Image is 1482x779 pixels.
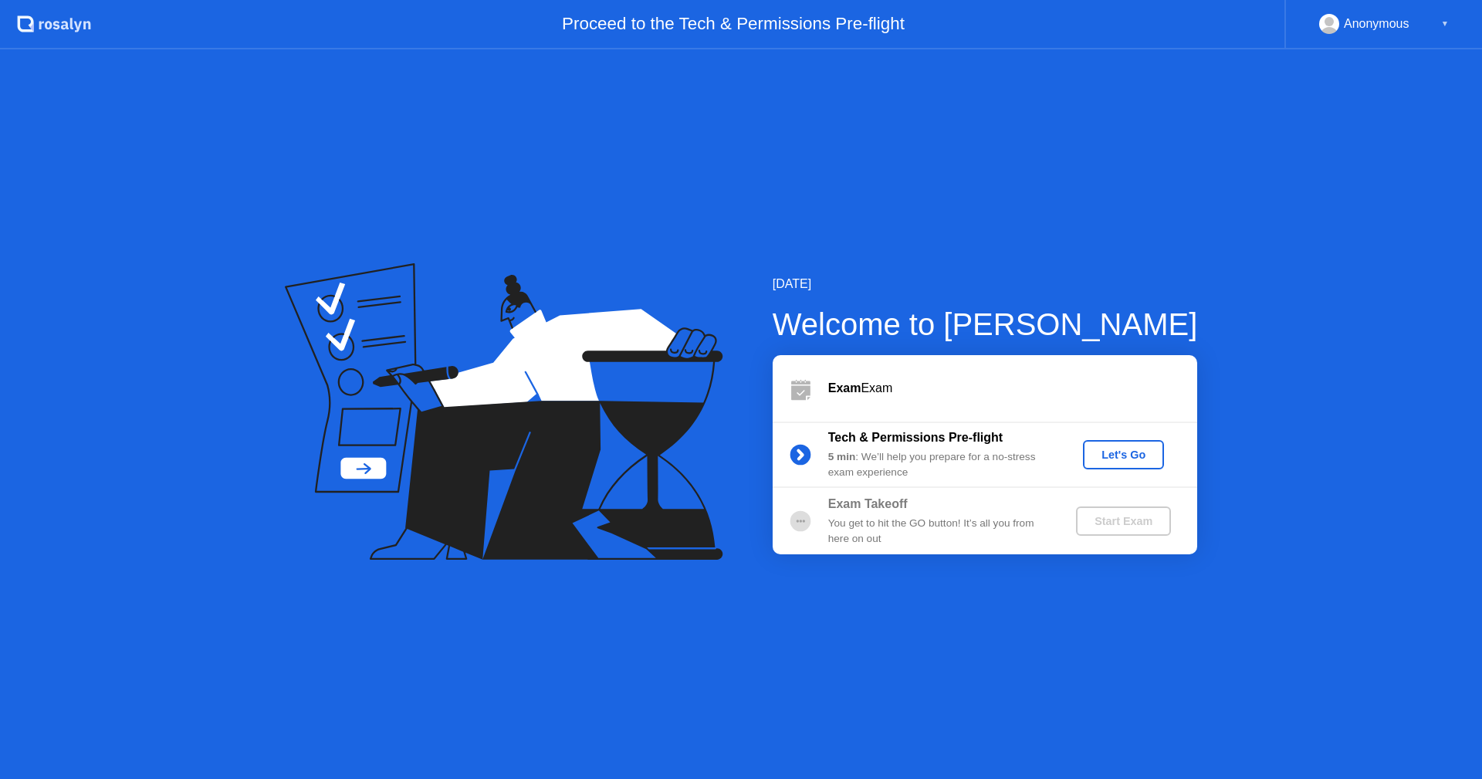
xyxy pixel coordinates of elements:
div: Anonymous [1344,14,1409,34]
div: Exam [828,379,1197,398]
div: : We’ll help you prepare for a no-stress exam experience [828,449,1051,481]
b: Exam [828,381,861,395]
div: Let's Go [1089,449,1158,461]
b: 5 min [828,451,856,462]
div: Welcome to [PERSON_NAME] [773,301,1198,347]
button: Start Exam [1076,506,1171,536]
button: Let's Go [1083,440,1164,469]
b: Exam Takeoff [828,497,908,510]
div: ▼ [1441,14,1449,34]
div: You get to hit the GO button! It’s all you from here on out [828,516,1051,547]
div: [DATE] [773,275,1198,293]
div: Start Exam [1082,515,1165,527]
b: Tech & Permissions Pre-flight [828,431,1003,444]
